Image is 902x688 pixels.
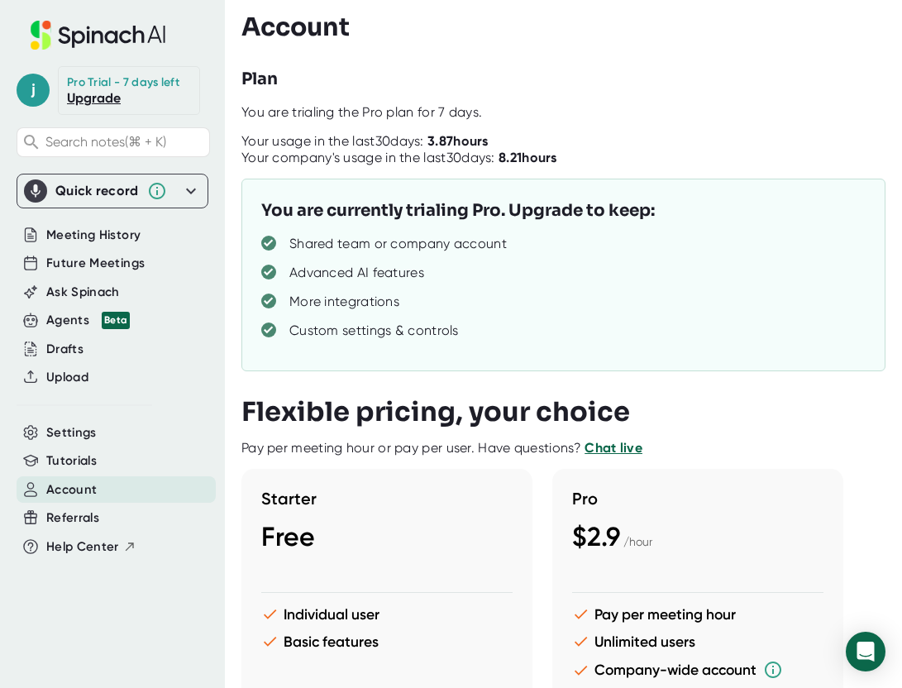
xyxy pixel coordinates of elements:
[46,423,97,442] button: Settings
[46,509,99,528] button: Referrals
[241,150,557,166] div: Your company's usage in the last 30 days:
[261,633,513,650] li: Basic features
[572,605,823,623] li: Pay per meeting hour
[46,311,130,330] div: Agents
[241,104,902,121] div: You are trialing the Pro plan for 7 days.
[17,74,50,107] span: j
[24,174,201,208] div: Quick record
[289,265,424,281] div: Advanced AI features
[45,134,166,150] span: Search notes (⌘ + K)
[46,283,120,302] button: Ask Spinach
[261,605,513,623] li: Individual user
[572,489,823,509] h3: Pro
[46,340,84,359] button: Drafts
[623,535,652,548] span: / hour
[585,440,642,456] a: Chat live
[46,368,88,387] button: Upload
[572,660,823,680] li: Company-wide account
[241,440,642,456] div: Pay per meeting hour or pay per user. Have questions?
[846,632,885,671] div: Open Intercom Messenger
[46,254,145,273] button: Future Meetings
[46,226,141,245] button: Meeting History
[102,312,130,329] div: Beta
[46,480,97,499] button: Account
[241,67,278,92] h3: Plan
[46,311,130,330] button: Agents Beta
[67,75,179,90] div: Pro Trial - 7 days left
[67,90,121,106] a: Upgrade
[499,150,557,165] b: 8.21 hours
[241,133,489,150] div: Your usage in the last 30 days:
[261,521,315,552] span: Free
[46,537,119,557] span: Help Center
[46,451,97,471] button: Tutorials
[572,633,823,650] li: Unlimited users
[241,396,630,428] h3: Flexible pricing, your choice
[289,322,459,339] div: Custom settings & controls
[427,133,489,149] b: 3.87 hours
[289,236,507,252] div: Shared team or company account
[572,521,620,552] span: $2.9
[55,183,139,199] div: Quick record
[289,294,399,310] div: More integrations
[241,12,350,42] h3: Account
[46,537,136,557] button: Help Center
[261,198,655,223] h3: You are currently trialing Pro. Upgrade to keep:
[261,489,513,509] h3: Starter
